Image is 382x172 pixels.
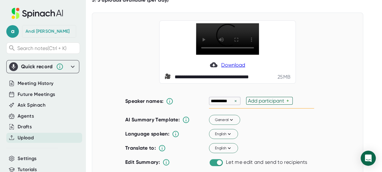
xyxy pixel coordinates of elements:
div: Open Intercom Messenger [361,151,376,166]
div: 25 MB [278,74,290,80]
span: English [215,145,232,151]
button: Ask Spinach [18,102,46,109]
span: a [6,25,19,38]
span: Search notes (Ctrl + K) [17,45,66,51]
button: Settings [18,155,37,162]
span: English [215,131,232,137]
button: English [209,143,238,153]
button: Meeting History [18,80,53,87]
span: Download [221,62,245,68]
span: video [165,73,172,81]
div: Quick record [9,60,76,73]
div: Let me edit and send to recipients [226,159,307,165]
div: Andi Limon [25,29,70,34]
div: + [286,98,291,104]
button: Upload [18,134,34,141]
button: Future Meetings [18,91,55,98]
div: Quick record [21,64,53,70]
button: Drafts [18,123,32,130]
b: Translate to: [125,145,156,151]
b: Edit Summary: [125,159,160,165]
span: General [215,117,234,123]
button: Agents [18,113,34,120]
b: Language spoken: [125,131,169,137]
div: Add participant [248,98,286,104]
a: Download [210,61,245,69]
b: AI Summary Template: [125,117,180,123]
div: × [233,98,239,104]
button: English [209,129,238,139]
button: General [209,115,240,125]
b: Speaker names: [125,98,163,104]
